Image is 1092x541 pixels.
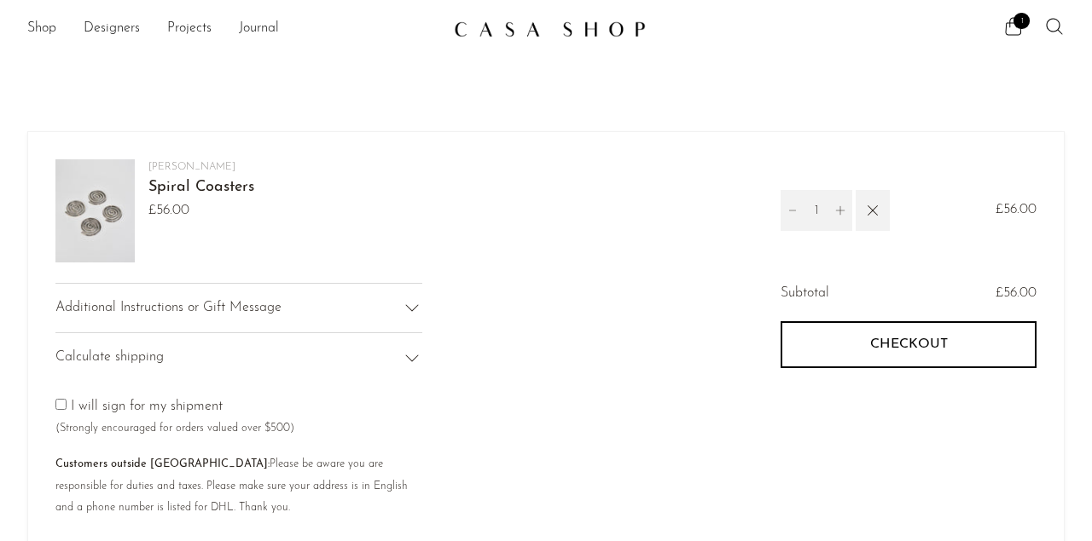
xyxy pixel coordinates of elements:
[781,321,1037,367] button: Checkout
[55,159,135,262] img: Spiral Coasters
[55,458,270,469] b: Customers outside [GEOGRAPHIC_DATA]:
[781,398,1037,444] iframe: PayPal-paypal
[239,18,279,40] a: Journal
[781,283,829,305] span: Subtotal
[55,423,294,434] small: (Strongly encouraged for orders valued over $500)
[828,190,852,231] button: Increment
[55,297,282,319] span: Additional Instructions or Gift Message
[1014,13,1030,29] span: 1
[55,347,164,369] span: Calculate shipping
[55,283,422,333] div: Additional Instructions or Gift Message
[27,14,440,43] nav: Desktop navigation
[148,180,254,195] a: Spiral Coasters
[148,162,235,172] a: [PERSON_NAME]
[84,18,140,40] a: Designers
[55,458,408,513] small: Please be aware you are responsible for duties and taxes. Please make sure your address is in Eng...
[996,286,1037,300] span: £56.00
[781,190,804,231] button: Decrement
[804,190,828,231] input: Quantity
[167,18,212,40] a: Projects
[996,199,1037,222] span: £56.00
[55,400,294,435] label: I will sign for my shipment
[55,332,422,383] div: Calculate shipping
[27,14,440,43] ul: NEW HEADER MENU
[870,337,948,353] span: Checkout
[148,200,254,222] span: £56.00
[27,18,56,40] a: Shop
